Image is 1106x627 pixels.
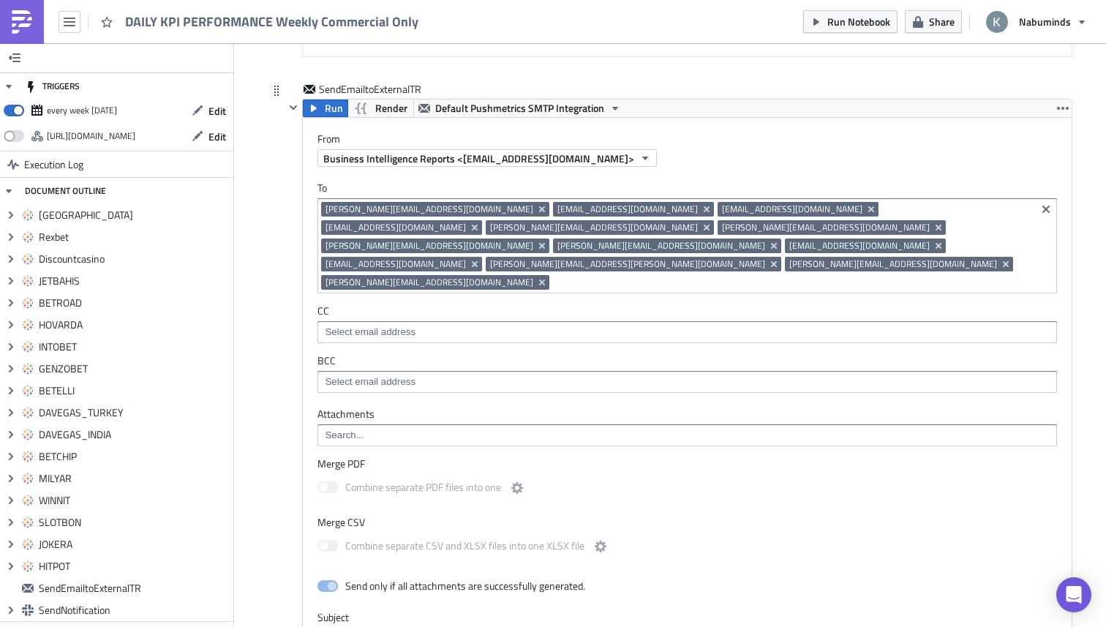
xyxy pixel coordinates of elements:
[6,6,763,18] body: Rich Text Area. Press ALT-0 for help.
[345,579,585,593] div: Send only if all attachments are successfully generated.
[184,100,233,122] button: Edit
[39,538,230,551] span: JOKERA
[126,87,317,100] span: Weekly KPI Performance Dashboard
[39,472,230,485] span: MILYAR
[536,239,549,253] button: Remove Tag
[933,220,946,235] button: Remove Tag
[1019,14,1071,29] span: Nabuminds
[39,252,230,266] span: Discountcasino
[508,479,526,497] button: Combine separate PDF files into one
[536,202,549,217] button: Remove Tag
[326,258,466,270] span: [EMAIL_ADDRESS][DOMAIN_NAME]
[39,362,230,375] span: GENZOBET
[25,73,80,100] div: TRIGGERS
[39,406,230,419] span: DAVEGAS_TURKEY
[208,103,226,119] span: Edit
[347,100,414,117] button: Render
[47,125,135,147] div: https://pushmetrics.io/api/v1/report/75rQgxmlZ4/webhook?token=f8a792fea6e445d3b3179740358fc184
[317,516,1057,529] label: Merge CSV
[6,6,763,18] p: DAILY KPI PERFOMANCE QUERYME
[1037,200,1055,218] button: Clear selected items
[865,202,879,217] button: Remove Tag
[325,100,343,117] span: Run
[827,14,890,29] span: Run Notebook
[6,12,763,26] h3: 2) Create your Email and use Tableau content as attachment
[6,12,763,26] h3: 1) Fetch Tableau content
[490,222,698,233] span: [PERSON_NAME][EMAIL_ADDRESS][DOMAIN_NAME]
[6,12,763,26] body: Rich Text Area. Press ALT-0 for help.
[47,100,117,121] div: every week on Monday
[326,222,466,233] span: [EMAIL_ADDRESS][DOMAIN_NAME]
[39,516,230,529] span: SLOTBON
[317,149,657,167] button: Business Intelligence Reports <[EMAIL_ADDRESS][DOMAIN_NAME]>
[39,296,230,309] span: BETROAD
[321,428,1052,443] input: Search...
[303,100,348,117] button: Run
[317,538,609,556] label: Combine separate CSV and XLSX files into one XLSX file
[929,14,955,29] span: Share
[39,230,230,244] span: Rexbet
[25,178,106,204] div: DOCUMENT OUTLINE
[317,479,526,498] label: Combine separate PDF files into one
[6,6,732,18] body: Rich Text Area. Press ALT-0 for help.
[317,181,1057,195] label: To
[722,203,862,215] span: [EMAIL_ADDRESS][DOMAIN_NAME]
[39,384,230,397] span: BETELLI
[39,274,230,288] span: JETBAHIS
[905,10,962,33] button: Share
[326,203,533,215] span: [PERSON_NAME][EMAIL_ADDRESS][DOMAIN_NAME]
[435,100,604,117] span: Default Pushmetrics SMTP Integration
[317,611,1057,624] label: Subject
[413,100,626,117] button: Default Pushmetrics SMTP Integration
[39,604,230,617] span: SendNotification
[39,340,230,353] span: INTOBET
[285,99,302,116] button: Hide content
[317,354,1057,367] label: BCC
[536,275,549,290] button: Remove Tag
[39,318,230,331] span: HOVARDA
[321,375,1052,389] input: Select em ail add ress
[317,304,1057,318] label: CC
[126,67,377,86] span: Business Intelligence Reports
[208,129,226,144] span: Edit
[469,220,482,235] button: Remove Tag
[317,408,1057,421] label: Attachments
[184,125,233,148] button: Edit
[789,240,930,252] span: [EMAIL_ADDRESS][DOMAIN_NAME]
[557,240,765,252] span: [PERSON_NAME][EMAIL_ADDRESS][DOMAIN_NAME]
[319,82,423,97] span: SendEmailtoExternalTR
[933,239,946,253] button: Remove Tag
[39,582,230,595] span: SendEmailtoExternalTR
[10,10,34,34] img: PushMetrics
[321,325,1052,339] input: Select em ail add ress
[768,239,781,253] button: Remove Tag
[768,257,781,271] button: Remove Tag
[326,240,533,252] span: [PERSON_NAME][EMAIL_ADDRESS][DOMAIN_NAME]
[803,10,898,33] button: Run Notebook
[125,13,420,30] span: DAILY KPI PERFORMANCE Weekly Commercial Only
[490,258,765,270] span: [PERSON_NAME][EMAIL_ADDRESS][PERSON_NAME][DOMAIN_NAME]
[722,222,930,233] span: [PERSON_NAME][EMAIL_ADDRESS][DOMAIN_NAME]
[1056,577,1091,612] div: Open Intercom Messenger
[39,428,230,441] span: DAVEGAS_INDIA
[701,202,714,217] button: Remove Tag
[375,100,407,117] span: Render
[317,132,1072,146] label: From
[39,450,230,463] span: BETCHIP
[789,258,997,270] span: [PERSON_NAME][EMAIL_ADDRESS][DOMAIN_NAME]
[24,151,83,178] span: Execution Log
[6,6,732,18] p: Daily KPI Performance Dashboard Weekly Commercial Only successfully sent.
[1000,257,1013,271] button: Remove Tag
[39,494,230,507] span: WINNIT
[469,257,482,271] button: Remove Tag
[39,209,230,222] span: [GEOGRAPHIC_DATA]
[701,220,714,235] button: Remove Tag
[317,457,1057,470] label: Merge PDF
[557,203,698,215] span: [EMAIL_ADDRESS][DOMAIN_NAME]
[39,560,230,573] span: HITPOT
[985,10,1009,34] img: Avatar
[326,277,533,288] span: [PERSON_NAME][EMAIL_ADDRESS][DOMAIN_NAME]
[323,151,634,166] span: Business Intelligence Reports <[EMAIL_ADDRESS][DOMAIN_NAME]>
[977,6,1095,38] button: Nabuminds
